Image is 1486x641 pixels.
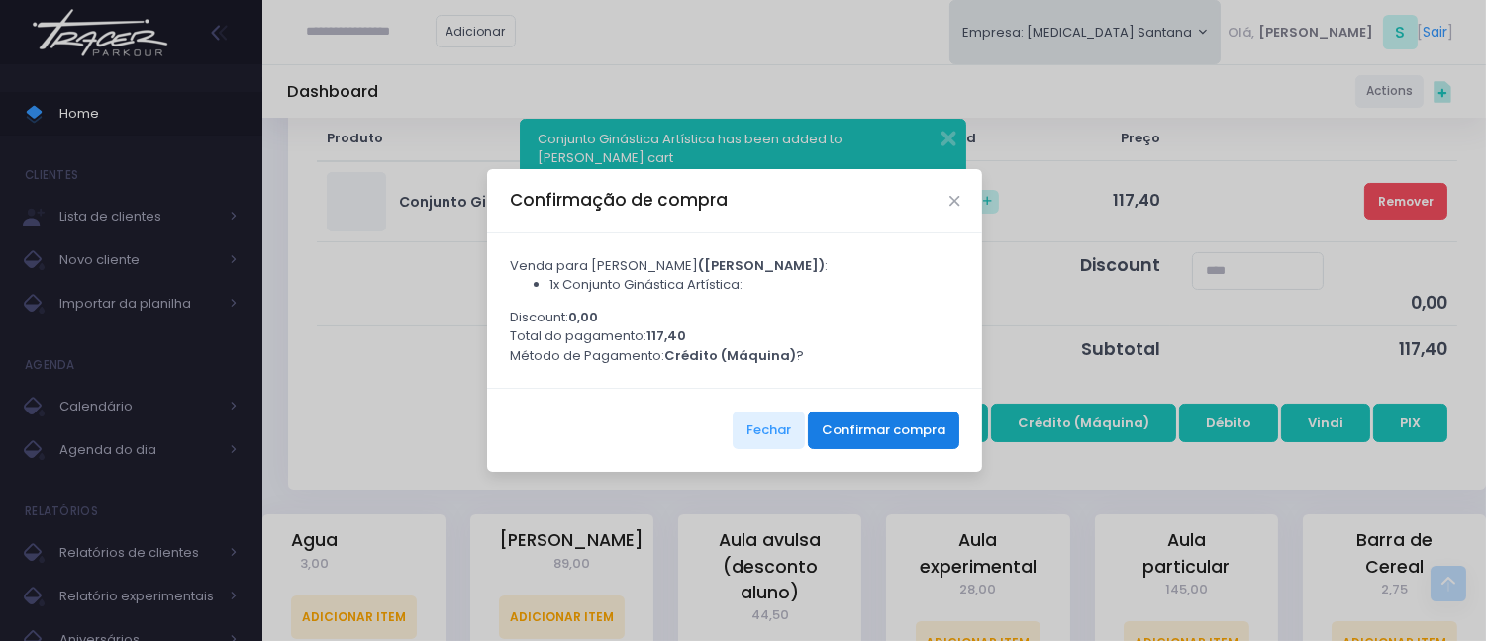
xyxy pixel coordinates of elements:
strong: Crédito (Máquina) [664,346,796,365]
strong: 117,40 [646,326,686,345]
button: Fechar [733,412,805,449]
h5: Confirmação de compra [510,188,728,213]
div: Venda para [PERSON_NAME] : Discount: Total do pagamento: Método de Pagamento: ? [487,233,982,388]
li: 1x Conjunto Ginástica Artística: [549,275,960,295]
button: Close [949,196,959,206]
strong: ([PERSON_NAME]) [698,256,825,275]
strong: 0,00 [568,308,598,326]
button: Confirmar compra [808,412,959,449]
